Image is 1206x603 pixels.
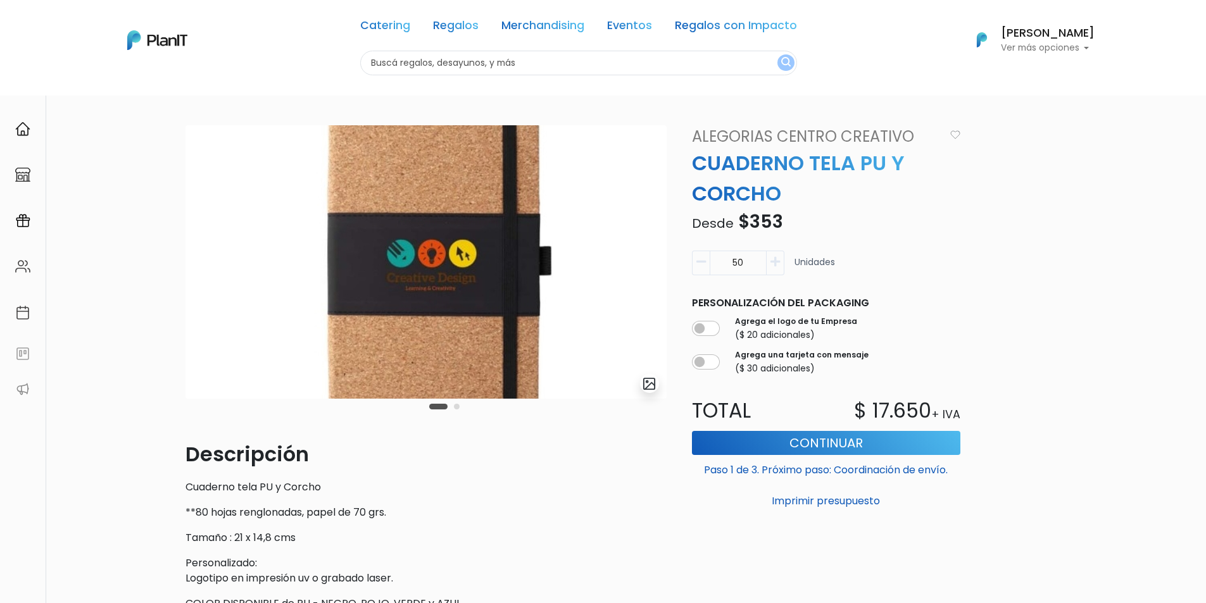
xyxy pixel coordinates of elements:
img: campaigns-02234683943229c281be62815700db0a1741e53638e28bf9629b52c665b00959.svg [15,213,30,228]
a: Merchandising [501,20,584,35]
p: Descripción [185,439,667,469]
input: Buscá regalos, desayunos, y más [360,51,797,75]
button: Continuar [692,431,960,455]
div: Carousel Pagination [426,399,463,414]
h6: [PERSON_NAME] [1001,28,1095,39]
p: Paso 1 de 3. Próximo paso: Coordinación de envío. [692,457,960,478]
button: PlanIt Logo [PERSON_NAME] Ver más opciones [960,23,1095,56]
a: Alegorias Centro Creativo [684,125,945,148]
a: Regalos [433,20,479,35]
img: home-e721727adea9d79c4d83392d1f703f7f8bce08238fde08b1acbfd93340b81755.svg [15,121,30,137]
img: people-662611757002400ad9ed0e3c099ab2801c6687ba6c219adb57efc949bc21e19d.svg [15,259,30,274]
p: Personalizado: Logotipo en impresión uv o grabado laser. [185,556,667,586]
img: partners-52edf745621dab592f3b2c58e3bca9d71375a7ef29c3b500c9f145b62cc070d4.svg [15,382,30,397]
p: + IVA [931,406,960,423]
label: Agrega el logo de tu Empresa [735,316,857,327]
span: $353 [738,209,783,234]
p: CUADERNO TELA PU Y CORCHO [684,148,968,209]
img: search_button-432b6d5273f82d61273b3651a40e1bd1b912527efae98b1b7a1b2c0702e16a8d.svg [781,57,791,69]
p: **80 hojas renglonadas, papel de 70 grs. [185,505,667,520]
img: gallery-light [642,376,656,391]
a: Catering [360,20,410,35]
p: Unidades [795,256,835,280]
p: Tamaño : 21 x 14,8 cms [185,530,667,545]
span: Desde [692,214,734,232]
p: ($ 20 adicionales) [735,328,857,342]
a: Eventos [607,20,652,35]
p: Personalización del packaging [692,295,960,311]
button: Carousel Page 2 [454,404,460,409]
img: feedback-78b5a0c8f98aac82b08bfc38622c3050aee476f2c9584af64705fc4e61158814.svg [15,346,30,361]
p: ($ 30 adicionales) [735,362,869,375]
button: Carousel Page 1 (Current Slide) [429,404,448,409]
a: Regalos con Impacto [675,20,797,35]
img: 111111.jpg [185,125,667,399]
img: marketplace-4ceaa7011d94191e9ded77b95e3339b90024bf715f7c57f8cf31f2d8c509eaba.svg [15,167,30,182]
img: PlanIt Logo [968,26,996,54]
p: Cuaderno tela PU y Corcho [185,480,667,495]
p: Ver más opciones [1001,44,1095,53]
img: heart_icon [950,130,960,139]
button: Imprimir presupuesto [692,490,960,512]
label: Agrega una tarjeta con mensaje [735,349,869,361]
p: $ 17.650 [854,395,931,426]
img: PlanIt Logo [127,30,187,50]
p: Total [684,395,826,426]
img: calendar-87d922413cdce8b2cf7b7f5f62616a5cf9e4887200fb71536465627b3292af00.svg [15,305,30,320]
